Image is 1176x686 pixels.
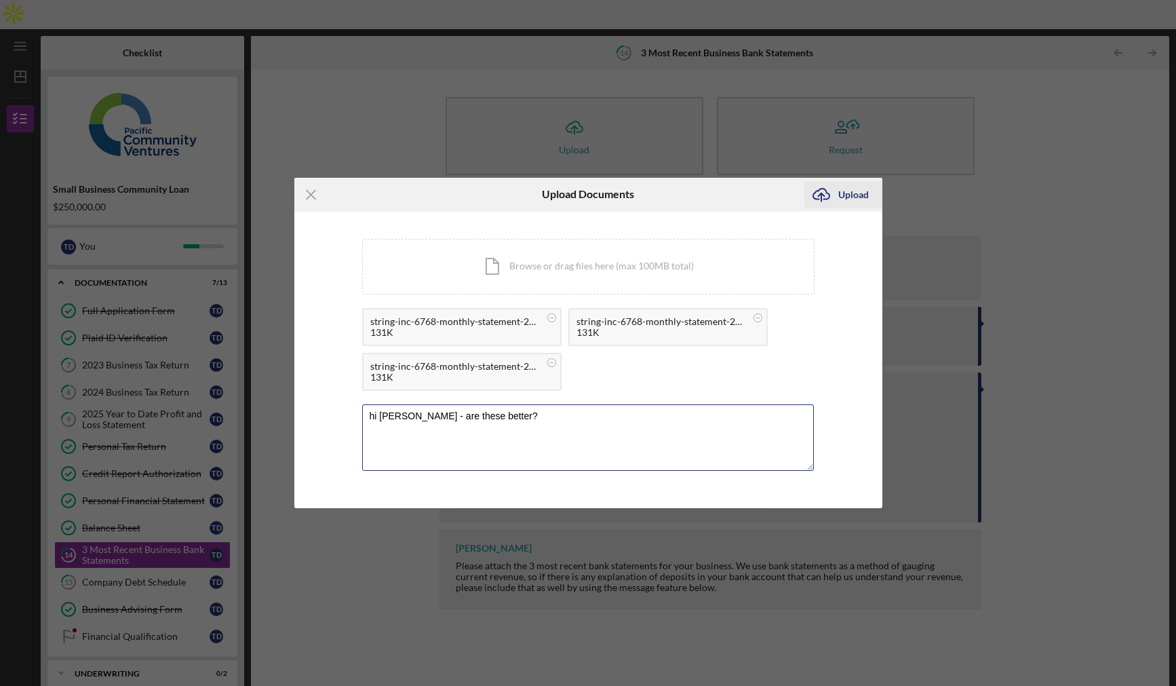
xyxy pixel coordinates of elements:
[542,188,634,200] h6: Upload Documents
[804,181,882,208] button: Upload
[370,327,540,338] div: 131K
[838,181,869,208] div: Upload
[370,372,540,383] div: 131K
[362,404,814,471] textarea: hi [PERSON_NAME] - are these better?
[576,327,746,338] div: 131K
[370,361,540,372] div: string-inc-6768-monthly-statement-2025-08.pdf
[370,316,540,327] div: string-inc-6768-monthly-statement-2025-06.pdf
[576,316,746,327] div: string-inc-6768-monthly-statement-2025-07.pdf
